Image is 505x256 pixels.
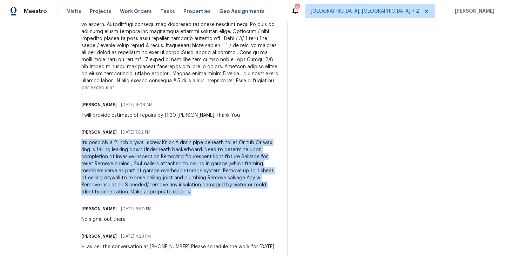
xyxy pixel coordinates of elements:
[90,8,112,15] span: Projects
[67,8,81,15] span: Visits
[121,101,153,108] span: [DATE] 8:08 AM
[81,129,117,136] h6: [PERSON_NAME]
[81,216,156,223] div: No signal out there
[81,112,240,119] div: I will provide estimate of repairs by 11:30 [PERSON_NAME] Thank You
[81,205,117,212] h6: [PERSON_NAME]
[120,8,152,15] span: Work Orders
[452,8,494,15] span: [PERSON_NAME]
[121,205,151,212] span: [DATE] 6:50 PM
[295,4,299,11] div: 73
[121,233,151,240] span: [DATE] 4:23 PM
[81,233,117,240] h6: [PERSON_NAME]
[81,139,279,196] div: Its posdibly a 2 inch drywall screw Knick A drain pipe beneath toilet Or tub Or wax ring is faili...
[24,8,47,15] span: Maestro
[81,101,117,108] h6: [PERSON_NAME]
[160,9,175,14] span: Tasks
[121,129,150,136] span: [DATE] 7:02 PM
[81,243,275,250] div: Hi as per the conversation at [PHONE_NUMBER] Please schedule the work for [DATE].
[219,8,265,15] span: Geo Assignments
[183,8,211,15] span: Properties
[311,8,419,15] span: [GEOGRAPHIC_DATA], [GEOGRAPHIC_DATA] + 2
